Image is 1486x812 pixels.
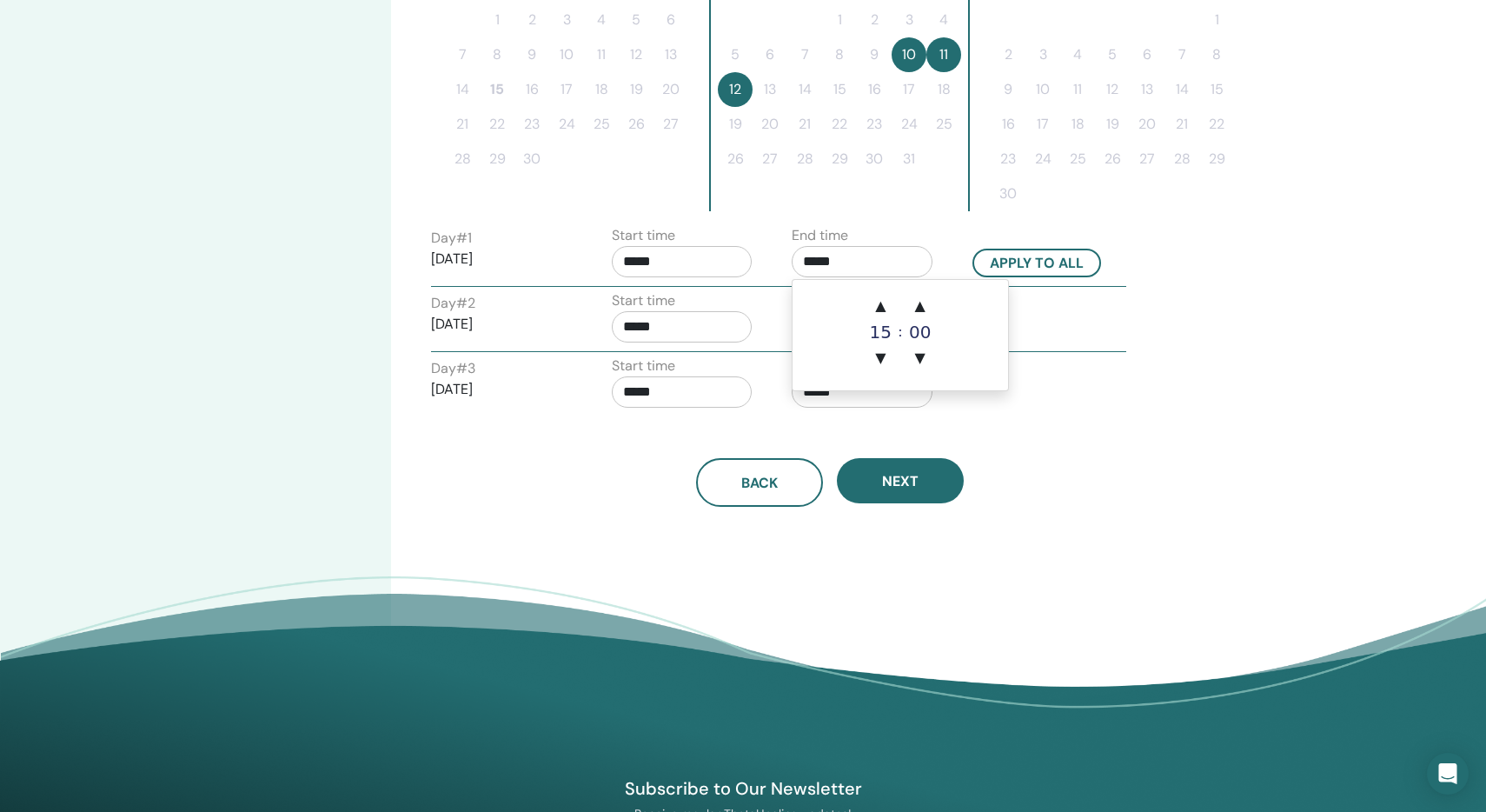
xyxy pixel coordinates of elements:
[991,37,1025,72] button: 2
[1199,72,1234,107] button: 15
[753,107,787,142] button: 20
[1060,37,1095,72] button: 4
[718,37,753,72] button: 5
[863,289,898,323] span: ▲
[1199,37,1234,72] button: 8
[619,37,653,72] button: 12
[857,37,892,72] button: 9
[619,107,653,142] button: 26
[822,72,857,107] button: 15
[653,107,688,142] button: 27
[926,37,961,72] button: 11
[718,142,753,176] button: 26
[926,72,961,107] button: 18
[926,3,961,37] button: 4
[926,107,961,142] button: 25
[837,458,964,503] button: Next
[1164,72,1199,107] button: 14
[792,225,848,246] label: End time
[1060,107,1095,142] button: 18
[753,72,787,107] button: 13
[612,290,675,311] label: Start time
[991,72,1025,107] button: 9
[787,142,822,176] button: 28
[903,323,938,341] div: 00
[822,142,857,176] button: 29
[892,107,926,142] button: 24
[1199,107,1234,142] button: 22
[542,777,944,800] h4: Subscribe to Our Newsletter
[514,142,549,176] button: 30
[612,356,675,376] label: Start time
[1095,107,1130,142] button: 19
[718,107,753,142] button: 19
[787,107,822,142] button: 21
[445,37,480,72] button: 7
[549,37,584,72] button: 10
[1060,72,1095,107] button: 11
[903,289,938,323] span: ▲
[892,72,926,107] button: 17
[696,458,823,507] button: Back
[514,72,549,107] button: 16
[991,176,1025,211] button: 30
[892,142,926,176] button: 31
[753,142,787,176] button: 27
[1164,37,1199,72] button: 7
[1199,3,1234,37] button: 1
[1025,72,1060,107] button: 10
[480,3,514,37] button: 1
[653,3,688,37] button: 6
[584,37,619,72] button: 11
[787,37,822,72] button: 7
[822,3,857,37] button: 1
[445,72,480,107] button: 14
[857,142,892,176] button: 30
[903,341,938,376] span: ▼
[863,341,898,376] span: ▼
[480,37,514,72] button: 8
[431,358,475,379] label: Day # 3
[619,3,653,37] button: 5
[653,72,688,107] button: 20
[857,3,892,37] button: 2
[1025,107,1060,142] button: 17
[1199,142,1234,176] button: 29
[480,72,514,107] button: 15
[431,379,572,400] p: [DATE]
[741,474,778,492] span: Back
[1130,107,1164,142] button: 20
[653,37,688,72] button: 13
[549,107,584,142] button: 24
[514,37,549,72] button: 9
[1095,72,1130,107] button: 12
[480,142,514,176] button: 29
[991,107,1025,142] button: 16
[898,289,902,376] div: :
[431,314,572,335] p: [DATE]
[892,37,926,72] button: 10
[445,142,480,176] button: 28
[972,249,1101,277] button: Apply to all
[718,72,753,107] button: 12
[431,293,475,314] label: Day # 2
[882,472,919,490] span: Next
[445,107,480,142] button: 21
[1095,37,1130,72] button: 5
[549,3,584,37] button: 3
[1130,142,1164,176] button: 27
[584,72,619,107] button: 18
[1060,142,1095,176] button: 25
[1130,37,1164,72] button: 6
[857,72,892,107] button: 16
[1025,142,1060,176] button: 24
[892,3,926,37] button: 3
[787,72,822,107] button: 14
[753,37,787,72] button: 6
[1427,753,1469,795] div: Open Intercom Messenger
[1095,142,1130,176] button: 26
[857,107,892,142] button: 23
[1164,142,1199,176] button: 28
[863,323,898,341] div: 15
[612,225,675,246] label: Start time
